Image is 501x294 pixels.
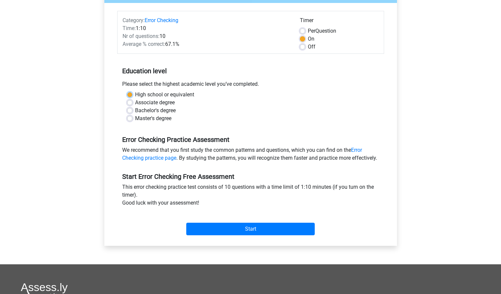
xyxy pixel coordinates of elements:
div: 67.1% [118,40,295,48]
div: We recommend that you first study the common patterns and questions, which you can find on the . ... [117,146,384,165]
a: Error Checking [145,17,178,23]
span: Average % correct: [123,41,165,47]
label: High school or equivalent [135,91,194,99]
div: 10 [118,32,295,40]
span: Per [308,28,315,34]
div: Please select the highest academic level you’ve completed. [117,80,384,91]
label: Off [308,43,315,51]
label: Associate degree [135,99,175,107]
div: 1:10 [118,24,295,32]
label: Master's degree [135,114,171,122]
h5: Start Error Checking Free Assessment [122,173,379,180]
label: Bachelor's degree [135,107,176,114]
div: This error checking practice test consists of 10 questions with a time limit of 1:10 minutes (if ... [117,183,384,210]
a: Error Checking practice page [122,147,362,161]
input: Start [186,223,315,235]
span: Category: [123,17,145,23]
h5: Education level [122,64,379,78]
label: On [308,35,314,43]
span: Nr of questions: [123,33,160,39]
span: Time: [123,25,136,31]
label: Question [308,27,336,35]
div: Timer [300,16,379,27]
h5: Error Checking Practice Assessment [122,136,379,144]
